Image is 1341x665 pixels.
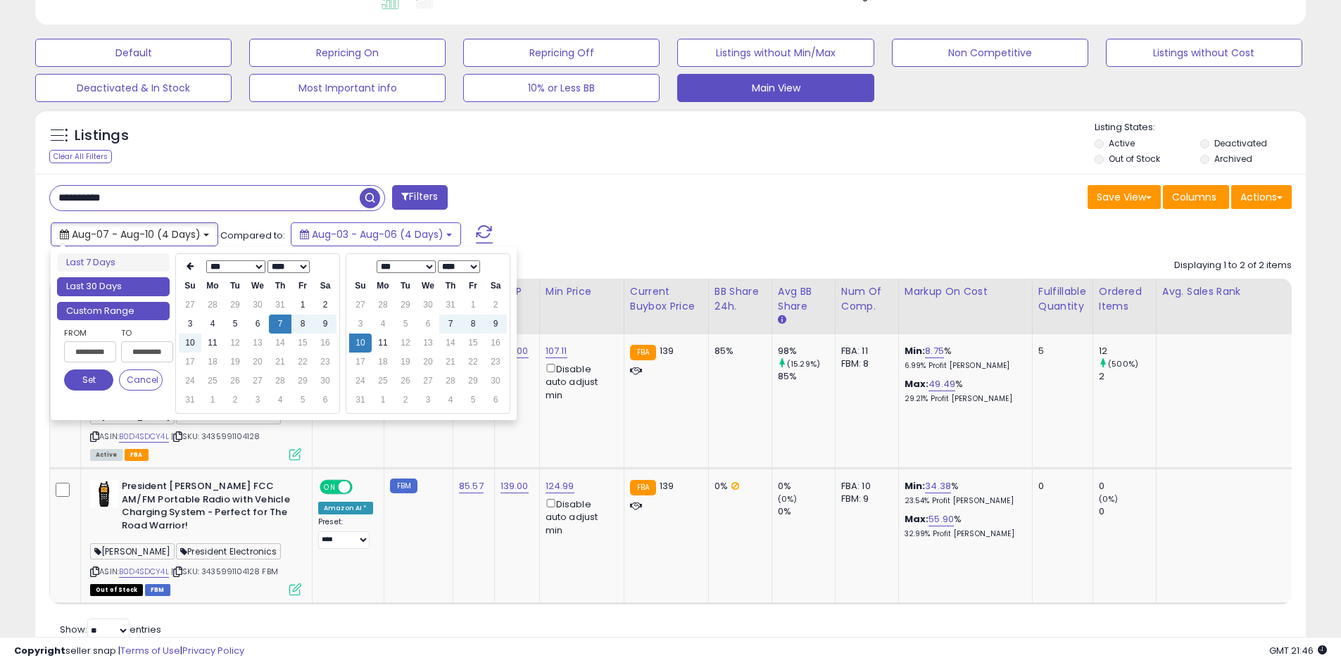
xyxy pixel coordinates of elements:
span: Show: entries [60,623,161,636]
td: 31 [179,391,201,410]
div: 5 [1038,345,1082,357]
td: 2 [314,296,336,315]
label: Deactivated [1214,137,1267,149]
button: Default [35,39,232,67]
span: President Electronics [176,543,281,559]
td: 1 [201,391,224,410]
td: 11 [372,334,394,353]
td: 14 [439,334,462,353]
div: Disable auto adjust min [546,496,613,537]
td: 13 [246,334,269,353]
th: Mo [201,277,224,296]
td: 30 [246,296,269,315]
td: 3 [246,391,269,410]
td: 16 [484,334,507,353]
span: | SKU: 3435991104128 FBM [171,566,278,577]
div: Current Buybox Price [630,284,703,314]
td: 29 [462,372,484,391]
td: 17 [349,353,372,372]
span: 139 [660,344,674,357]
button: Repricing On [249,39,446,67]
div: Preset: [318,517,373,549]
div: Displaying 1 to 2 of 2 items [1174,259,1292,272]
div: 0 [1038,480,1082,493]
div: Ordered Items [1099,284,1150,314]
td: 26 [394,372,417,391]
div: FBM: 9 [841,493,888,505]
span: Aug-07 - Aug-10 (4 Days) [72,227,201,241]
a: Terms of Use [120,644,180,657]
td: 7 [269,315,291,334]
div: seller snap | | [14,645,244,658]
td: 31 [269,296,291,315]
span: All listings currently available for purchase on Amazon [90,449,122,461]
button: Set [64,369,113,391]
td: 6 [314,391,336,410]
small: (15.29%) [787,358,820,369]
button: Repricing Off [463,39,660,67]
div: 2 [1099,370,1156,383]
td: 10 [179,334,201,353]
div: Min Price [546,284,618,299]
td: 5 [224,315,246,334]
li: Custom Range [57,302,170,321]
button: Save View [1088,185,1161,209]
td: 31 [439,296,462,315]
div: Clear All Filters [49,150,112,163]
th: We [246,277,269,296]
img: 31mr44YST2L._SL40_.jpg [90,480,118,508]
span: Columns [1172,190,1216,204]
td: 20 [417,353,439,372]
span: 139 [660,479,674,493]
button: Aug-03 - Aug-06 (4 Days) [291,222,461,246]
td: 27 [246,372,269,391]
small: FBA [630,345,656,360]
td: 9 [484,315,507,334]
th: Th [439,277,462,296]
span: FBA [125,449,149,461]
div: 0 [1099,480,1156,493]
button: Filters [392,185,447,210]
td: 3 [179,315,201,334]
div: 0 [1099,505,1156,518]
td: 15 [291,334,314,353]
td: 27 [417,372,439,391]
li: Last 7 Days [57,253,170,272]
th: The percentage added to the cost of goods (COGS) that forms the calculator for Min & Max prices. [898,279,1032,334]
td: 5 [462,391,484,410]
p: 29.21% Profit [PERSON_NAME] [905,394,1021,404]
b: President [PERSON_NAME] FCC AM/FM Portable Radio with Vehicle Charging System - Perfect for The R... [122,480,293,536]
td: 2 [484,296,507,315]
button: Listings without Cost [1106,39,1302,67]
td: 30 [314,372,336,391]
td: 15 [462,334,484,353]
td: 30 [484,372,507,391]
td: 28 [269,372,291,391]
td: 11 [201,334,224,353]
b: Min: [905,344,926,357]
td: 12 [224,334,246,353]
a: 49.49 [928,377,955,391]
td: 28 [372,296,394,315]
td: 10 [349,334,372,353]
span: 2025-08-11 21:46 GMT [1269,644,1327,657]
strong: Copyright [14,644,65,657]
p: 6.99% Profit [PERSON_NAME] [905,361,1021,371]
div: FBA: 11 [841,345,888,357]
td: 2 [224,391,246,410]
td: 6 [246,315,269,334]
td: 27 [179,296,201,315]
small: FBM [390,479,417,493]
div: Fulfillable Quantity [1038,284,1087,314]
p: Listing States: [1095,121,1306,134]
td: 6 [484,391,507,410]
td: 24 [179,372,201,391]
th: Tu [224,277,246,296]
td: 22 [291,353,314,372]
small: (500%) [1108,358,1138,369]
td: 21 [269,353,291,372]
label: Archived [1214,153,1252,165]
div: 0% [714,480,761,493]
td: 2 [394,391,417,410]
td: 4 [372,315,394,334]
